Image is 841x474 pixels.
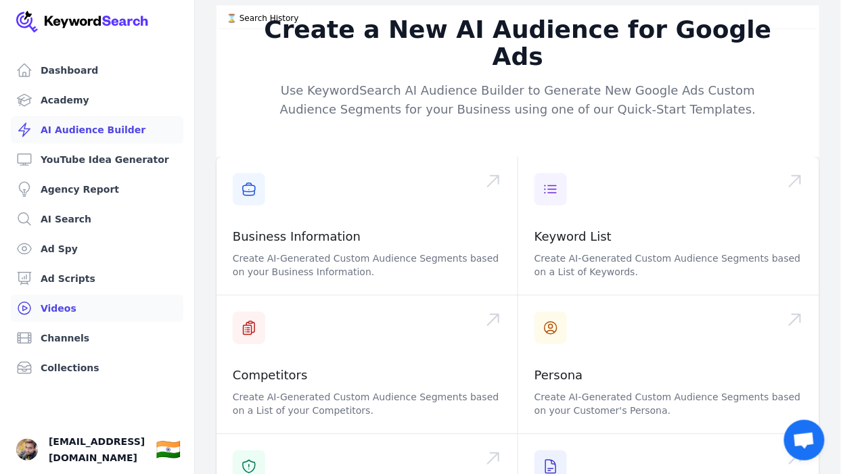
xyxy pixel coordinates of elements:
[11,235,183,262] a: Ad Spy
[11,325,183,352] a: Channels
[258,81,778,119] p: Use KeywordSearch AI Audience Builder to Generate New Google Ads Custom Audience Segments for you...
[16,439,38,460] img: Atul Sharma
[11,206,183,233] a: AI Search
[11,57,183,84] a: Dashboard
[219,8,306,28] button: ⌛️ Search History
[49,433,145,466] span: [EMAIL_ADDRESS][DOMAIN_NAME]
[11,295,183,322] a: Videos
[535,229,612,243] a: Keyword List
[11,116,183,143] a: AI Audience Builder
[11,354,183,381] a: Collections
[746,8,817,28] button: Video Tutorial
[11,265,183,292] a: Ad Scripts
[16,11,149,32] img: Your Company
[156,437,181,462] div: 🇮🇳
[11,176,183,203] a: Agency Report
[258,16,778,70] h2: Create a New AI Audience for Google Ads
[156,436,181,463] button: 🇮🇳
[233,229,361,243] a: Business Information
[16,439,38,460] button: Open user button
[535,368,583,382] a: Persona
[784,420,825,460] a: Open chat
[11,87,183,114] a: Academy
[11,146,183,173] a: YouTube Idea Generator
[233,368,308,382] a: Competitors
